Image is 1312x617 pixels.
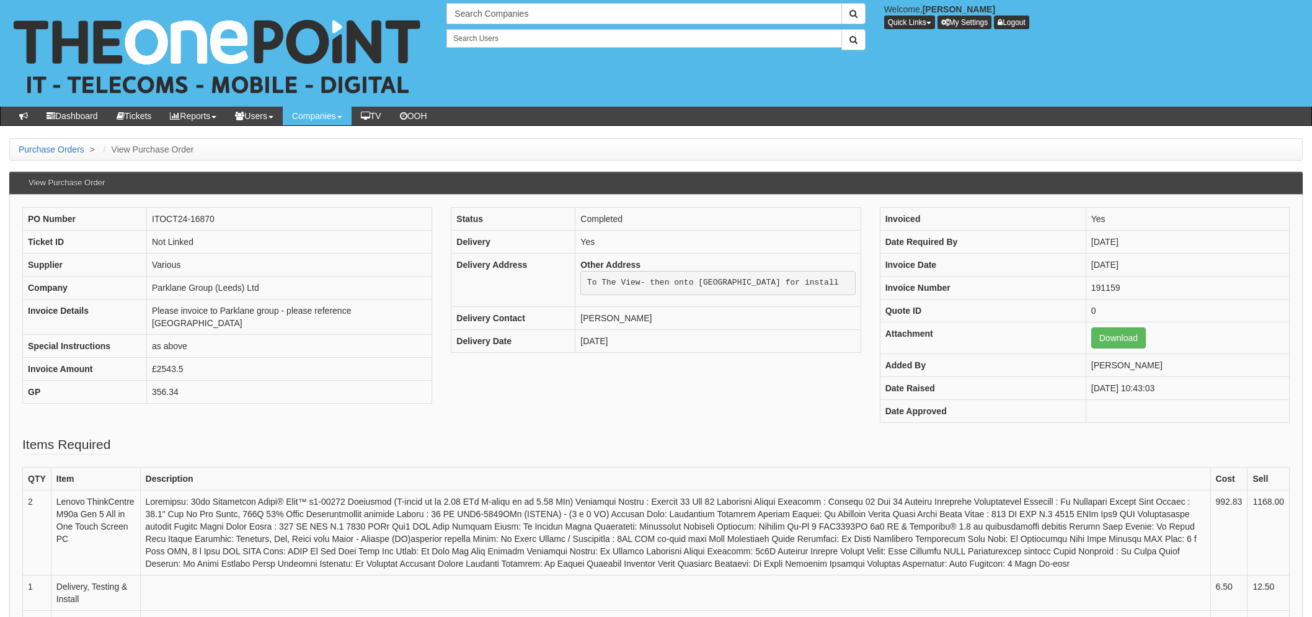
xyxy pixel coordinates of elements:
a: My Settings [937,16,992,29]
th: Sell [1248,467,1290,490]
a: Download [1091,327,1146,348]
th: Delivery Contact [451,307,575,330]
a: Purchase Orders [19,144,84,154]
td: Loremipsu: 30do Sitametcon Adipi® Elit™ s1-00272 Doeiusmod (T-incid ut la 2.08 ETd M-aliqu en ad ... [140,490,1210,575]
th: Attachment [880,322,1086,353]
th: Invoiced [880,207,1086,230]
button: Quick Links [884,16,935,29]
a: Tickets [107,107,161,125]
input: Search Users [446,29,841,48]
th: Company [23,276,147,299]
td: [DATE] [1086,230,1289,253]
th: Delivery [451,230,575,253]
td: Various [147,253,432,276]
th: Date Raised [880,376,1086,399]
td: 1168.00 [1248,490,1290,575]
td: 1 [23,575,51,610]
td: Please invoice to Parklane group - please reference [GEOGRAPHIC_DATA] [147,299,432,334]
b: [PERSON_NAME] [923,4,995,14]
th: Delivery Date [451,330,575,353]
td: 2 [23,490,51,575]
th: Invoice Details [23,299,147,334]
th: Status [451,207,575,230]
div: Welcome, [875,3,1312,29]
td: [DATE] [1086,253,1289,276]
th: Item [51,467,140,490]
th: Ticket ID [23,230,147,253]
td: Parklane Group (Leeds) Ltd [147,276,432,299]
td: Lenovo ThinkCentre M90a Gen 5 All in One Touch Screen PC [51,490,140,575]
td: [PERSON_NAME] [1086,353,1289,376]
td: Delivery, Testing & Install [51,575,140,610]
legend: Items Required [22,435,110,455]
td: 191159 [1086,276,1289,299]
td: [PERSON_NAME] [575,307,861,330]
th: PO Number [23,207,147,230]
th: Date Required By [880,230,1086,253]
td: Yes [1086,207,1289,230]
a: Dashboard [37,107,107,125]
th: Cost [1210,467,1248,490]
td: [DATE] 10:43:03 [1086,376,1289,399]
h3: View Purchase Order [22,172,111,193]
td: Completed [575,207,861,230]
td: ITOCT24-16870 [147,207,432,230]
a: Logout [994,16,1029,29]
th: Date Approved [880,399,1086,422]
th: Invoice Amount [23,357,147,380]
li: View Purchase Order [100,143,194,156]
td: [DATE] [575,330,861,353]
th: Supplier [23,253,147,276]
span: > [87,144,98,154]
a: Companies [283,107,352,125]
th: Invoice Number [880,276,1086,299]
td: 992.83 [1210,490,1248,575]
td: 6.50 [1210,575,1248,610]
th: Quote ID [880,299,1086,322]
th: Special Instructions [23,334,147,357]
th: Delivery Address [451,253,575,307]
pre: To The View- then onto [GEOGRAPHIC_DATA] for install [580,271,855,296]
td: 0 [1086,299,1289,322]
a: OOH [391,107,437,125]
td: 12.50 [1248,575,1290,610]
td: as above [147,334,432,357]
td: Yes [575,230,861,253]
b: Other Address [580,260,640,270]
th: Invoice Date [880,253,1086,276]
th: QTY [23,467,51,490]
input: Search Companies [446,3,841,24]
td: Not Linked [147,230,432,253]
a: Reports [161,107,226,125]
th: Added By [880,353,1086,376]
th: GP [23,380,147,403]
a: Users [226,107,283,125]
th: Description [140,467,1210,490]
a: TV [352,107,391,125]
td: 356.34 [147,380,432,403]
td: £2543.5 [147,357,432,380]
